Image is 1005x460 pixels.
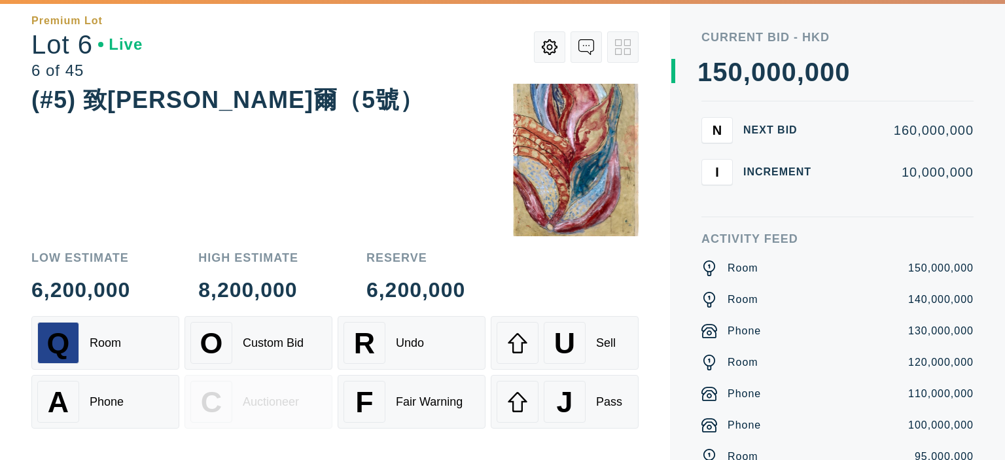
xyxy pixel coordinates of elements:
[198,252,298,264] div: High Estimate
[701,117,733,143] button: N
[701,159,733,185] button: I
[366,252,465,264] div: Reserve
[908,260,974,276] div: 150,000,000
[554,327,575,360] span: U
[338,316,485,370] button: RUndo
[31,16,103,26] div: Premium Lot
[185,316,332,370] button: OCustom Bid
[728,386,761,402] div: Phone
[596,395,622,409] div: Pass
[556,385,573,419] span: J
[908,386,974,402] div: 110,000,000
[728,323,761,339] div: Phone
[743,167,822,177] div: Increment
[31,375,179,429] button: APhone
[366,279,465,300] div: 6,200,000
[31,279,130,300] div: 6,200,000
[835,59,850,85] div: 0
[743,125,822,135] div: Next Bid
[31,63,143,79] div: 6 of 45
[728,59,743,85] div: 0
[491,375,639,429] button: JPass
[31,31,143,58] div: Lot 6
[338,375,485,429] button: FFair Warning
[728,417,761,433] div: Phone
[201,385,222,419] span: C
[200,327,223,360] span: O
[797,59,805,321] div: ,
[781,59,796,85] div: 0
[354,327,375,360] span: R
[908,417,974,433] div: 100,000,000
[243,336,304,350] div: Custom Bid
[713,59,728,85] div: 5
[47,327,70,360] span: Q
[728,355,758,370] div: Room
[396,336,424,350] div: Undo
[820,59,835,85] div: 0
[713,122,722,137] span: N
[198,279,298,300] div: 8,200,000
[743,59,751,321] div: ,
[697,59,713,85] div: 1
[48,385,69,419] span: A
[491,316,639,370] button: USell
[185,375,332,429] button: CAuctioneer
[355,385,373,419] span: F
[98,37,143,52] div: Live
[805,59,820,85] div: 0
[832,166,974,179] div: 10,000,000
[31,316,179,370] button: QRoom
[90,336,121,350] div: Room
[908,323,974,339] div: 130,000,000
[396,395,463,409] div: Fair Warning
[766,59,781,85] div: 0
[832,124,974,137] div: 160,000,000
[728,260,758,276] div: Room
[31,252,130,264] div: Low Estimate
[90,395,124,409] div: Phone
[715,164,719,179] span: I
[701,233,974,245] div: Activity Feed
[908,292,974,308] div: 140,000,000
[701,31,974,43] div: Current Bid - HKD
[596,336,616,350] div: Sell
[751,59,766,85] div: 0
[728,292,758,308] div: Room
[243,395,299,409] div: Auctioneer
[908,355,974,370] div: 120,000,000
